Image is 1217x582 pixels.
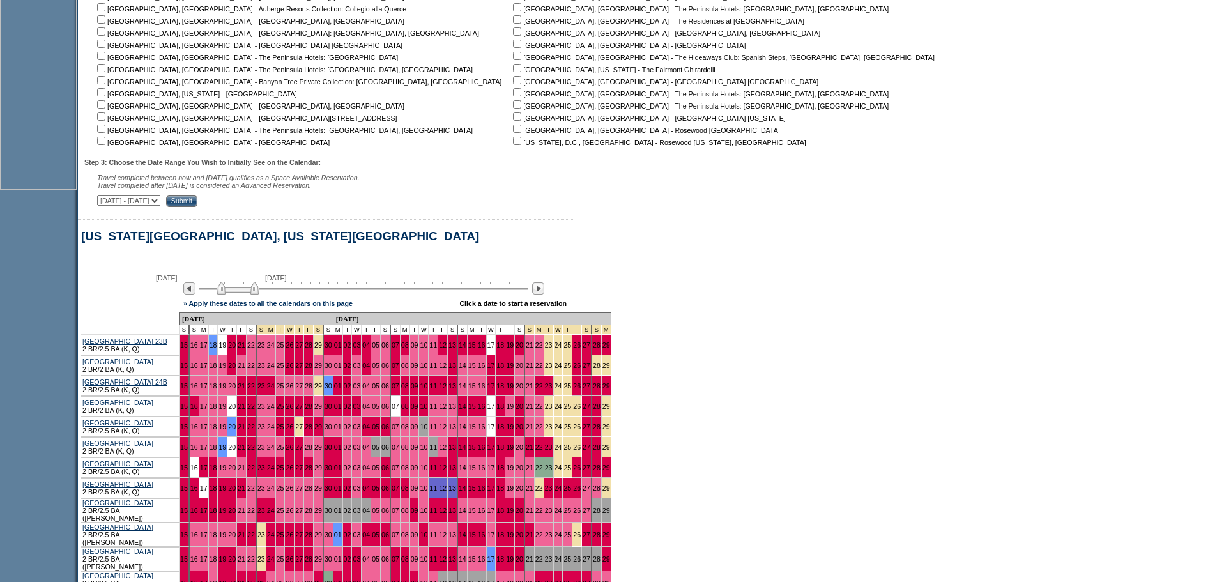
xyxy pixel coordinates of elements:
a: 04 [362,443,370,451]
a: 09 [411,382,418,390]
a: 20 [516,402,523,410]
a: [GEOGRAPHIC_DATA] [82,419,153,427]
a: 14 [459,423,466,431]
a: 24 [267,362,275,369]
a: 23 [545,423,553,431]
a: 15 [468,341,476,349]
a: 19 [218,443,226,451]
a: 07 [392,402,399,410]
a: 05 [372,443,379,451]
a: 29 [314,362,322,369]
img: Next [532,282,544,295]
a: 25 [563,402,571,410]
a: 20 [228,464,236,471]
a: 17 [200,464,208,471]
a: 21 [238,423,245,431]
a: 14 [459,443,466,451]
a: 18 [210,464,217,471]
a: 27 [583,362,590,369]
a: 18 [496,443,504,451]
a: 19 [506,443,514,451]
a: 02 [344,443,351,451]
a: 06 [381,423,389,431]
a: 30 [325,362,332,369]
a: 20 [228,362,236,369]
a: 28 [305,464,312,471]
a: 17 [487,362,495,369]
a: 09 [411,443,418,451]
a: 15 [180,362,188,369]
a: 28 [593,402,601,410]
a: 20 [516,341,523,349]
a: 13 [448,402,456,410]
a: 06 [381,402,389,410]
a: 14 [459,402,466,410]
a: [GEOGRAPHIC_DATA] [82,399,153,406]
a: 11 [429,382,437,390]
a: 26 [286,464,293,471]
a: 16 [478,443,486,451]
a: 01 [334,464,342,471]
a: 09 [411,362,418,369]
a: 11 [429,423,437,431]
a: 16 [478,402,486,410]
a: 24 [267,443,275,451]
a: 29 [314,341,322,349]
a: 13 [448,341,456,349]
a: 12 [439,362,447,369]
a: 28 [593,382,601,390]
a: [GEOGRAPHIC_DATA] [82,460,153,468]
a: 25 [277,402,284,410]
a: 22 [247,443,255,451]
a: 22 [535,382,543,390]
a: 22 [247,362,255,369]
a: [GEOGRAPHIC_DATA] [82,358,153,365]
a: 27 [295,443,303,451]
a: 03 [353,362,360,369]
a: 11 [429,443,437,451]
a: 26 [286,402,293,410]
a: 29 [314,464,322,471]
a: 26 [286,341,293,349]
a: 03 [353,443,360,451]
a: 25 [563,382,571,390]
a: 16 [190,362,198,369]
a: 15 [468,362,476,369]
a: 24 [555,341,562,349]
a: 27 [295,464,303,471]
a: 11 [429,362,437,369]
a: 15 [468,402,476,410]
a: 25 [277,341,284,349]
a: 10 [420,402,427,410]
a: 25 [277,464,284,471]
a: 05 [372,362,379,369]
a: 21 [238,464,245,471]
a: 22 [247,464,255,471]
a: 27 [295,382,303,390]
a: 03 [353,382,360,390]
a: 15 [180,443,188,451]
a: 27 [583,341,590,349]
a: 04 [362,362,370,369]
a: [GEOGRAPHIC_DATA] 24B [82,378,167,386]
a: 30 [325,341,332,349]
a: 29 [602,382,610,390]
a: 24 [555,382,562,390]
a: 23 [545,362,553,369]
a: 18 [210,362,217,369]
a: 05 [372,341,379,349]
a: 20 [228,382,236,390]
a: 20 [516,443,523,451]
a: 18 [210,382,217,390]
a: 24 [555,423,562,431]
a: 23 [257,402,265,410]
a: 17 [200,382,208,390]
a: 25 [277,443,284,451]
a: 16 [190,423,198,431]
a: 15 [180,402,188,410]
a: 28 [305,443,312,451]
a: 20 [228,402,236,410]
a: 24 [267,402,275,410]
a: 10 [420,362,427,369]
a: 10 [420,341,427,349]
